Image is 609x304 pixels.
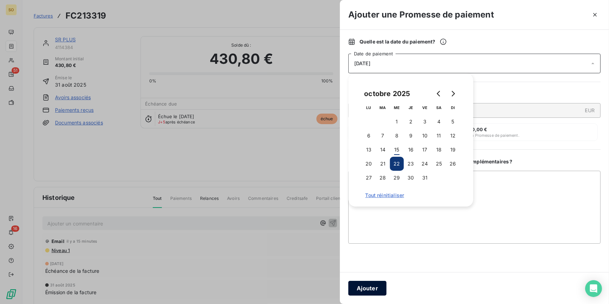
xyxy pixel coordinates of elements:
button: 14 [376,143,390,157]
div: octobre 2025 [362,88,413,99]
h3: Ajouter une Promesse de paiement [348,8,494,21]
span: Tout réinitialiser [365,192,457,198]
button: 25 [432,157,446,171]
button: 22 [390,157,404,171]
button: 17 [418,143,432,157]
button: 5 [446,115,460,129]
button: Go to previous month [432,87,446,101]
button: 31 [418,171,432,185]
button: 30 [404,171,418,185]
button: 2 [404,115,418,129]
button: 28 [376,171,390,185]
button: 1 [390,115,404,129]
button: 15 [390,143,404,157]
span: 0,00 € [472,127,487,132]
button: 20 [362,157,376,171]
th: samedi [432,101,446,115]
button: 23 [404,157,418,171]
button: 7 [376,129,390,143]
button: 29 [390,171,404,185]
th: lundi [362,101,376,115]
button: 27 [362,171,376,185]
button: 6 [362,129,376,143]
button: 24 [418,157,432,171]
button: 4 [432,115,446,129]
th: vendredi [418,101,432,115]
button: 26 [446,157,460,171]
button: 11 [432,129,446,143]
span: Quelle est la date du paiement ? [360,38,447,45]
button: 19 [446,143,460,157]
button: 12 [446,129,460,143]
button: 8 [390,129,404,143]
button: 16 [404,143,418,157]
button: 3 [418,115,432,129]
div: Open Intercom Messenger [585,280,602,297]
button: 9 [404,129,418,143]
th: mardi [376,101,390,115]
th: jeudi [404,101,418,115]
button: Ajouter [348,281,386,296]
span: [DATE] [354,61,370,66]
button: 13 [362,143,376,157]
button: 10 [418,129,432,143]
button: 18 [432,143,446,157]
button: 21 [376,157,390,171]
button: Go to next month [446,87,460,101]
th: mercredi [390,101,404,115]
th: dimanche [446,101,460,115]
